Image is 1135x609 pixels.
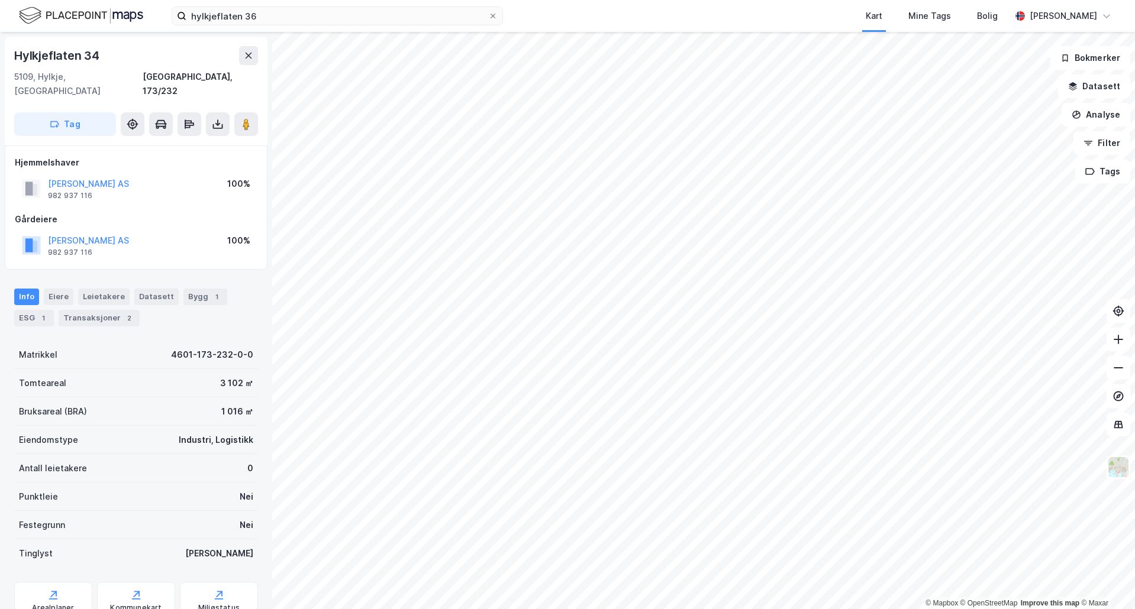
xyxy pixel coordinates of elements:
div: Leietakere [78,289,130,305]
div: Mine Tags [908,9,951,23]
div: Transaksjoner [59,310,140,326]
div: 3 102 ㎡ [220,376,253,390]
img: Z [1107,456,1130,478]
div: Kart [866,9,882,23]
button: Filter [1073,131,1130,155]
div: Info [14,289,39,305]
div: [PERSON_NAME] [185,546,253,561]
div: Hylkjeflaten 34 [14,46,102,65]
div: 982 937 116 [48,191,92,200]
div: Industri, Logistikk [179,433,253,447]
div: 5109, Hylkje, [GEOGRAPHIC_DATA] [14,70,143,98]
button: Tags [1075,160,1130,183]
div: 2 [123,312,135,324]
div: 100% [227,177,250,191]
div: Gårdeiere [15,212,257,226]
div: Hjemmelshaver [15,156,257,170]
div: 4601-173-232-0-0 [171,348,253,362]
iframe: Chat Widget [1076,552,1135,609]
div: 100% [227,234,250,248]
div: Kontrollprogram for chat [1076,552,1135,609]
div: Punktleie [19,490,58,504]
div: Bygg [183,289,227,305]
div: Tinglyst [19,546,53,561]
div: 982 937 116 [48,248,92,257]
input: Søk på adresse, matrikkel, gårdeiere, leietakere eller personer [186,7,488,25]
a: Mapbox [926,599,958,607]
button: Datasett [1058,74,1130,98]
div: Matrikkel [19,348,57,362]
button: Tag [14,112,116,136]
div: Bruksareal (BRA) [19,404,87,419]
div: [PERSON_NAME] [1030,9,1097,23]
button: Bokmerker [1050,46,1130,70]
div: 1 [211,291,223,303]
div: Eiendomstype [19,433,78,447]
div: Antall leietakere [19,461,87,475]
div: Eiere [44,289,73,305]
a: OpenStreetMap [960,599,1018,607]
div: Bolig [977,9,998,23]
img: logo.f888ab2527a4732fd821a326f86c7f29.svg [19,5,143,26]
div: Tomteareal [19,376,66,390]
button: Analyse [1062,103,1130,127]
div: Nei [240,518,253,532]
div: [GEOGRAPHIC_DATA], 173/232 [143,70,259,98]
div: Nei [240,490,253,504]
div: Datasett [134,289,179,305]
div: ESG [14,310,54,326]
div: 1 [37,312,49,324]
div: 0 [247,461,253,475]
div: 1 016 ㎡ [221,404,253,419]
a: Improve this map [1021,599,1079,607]
div: Festegrunn [19,518,65,532]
